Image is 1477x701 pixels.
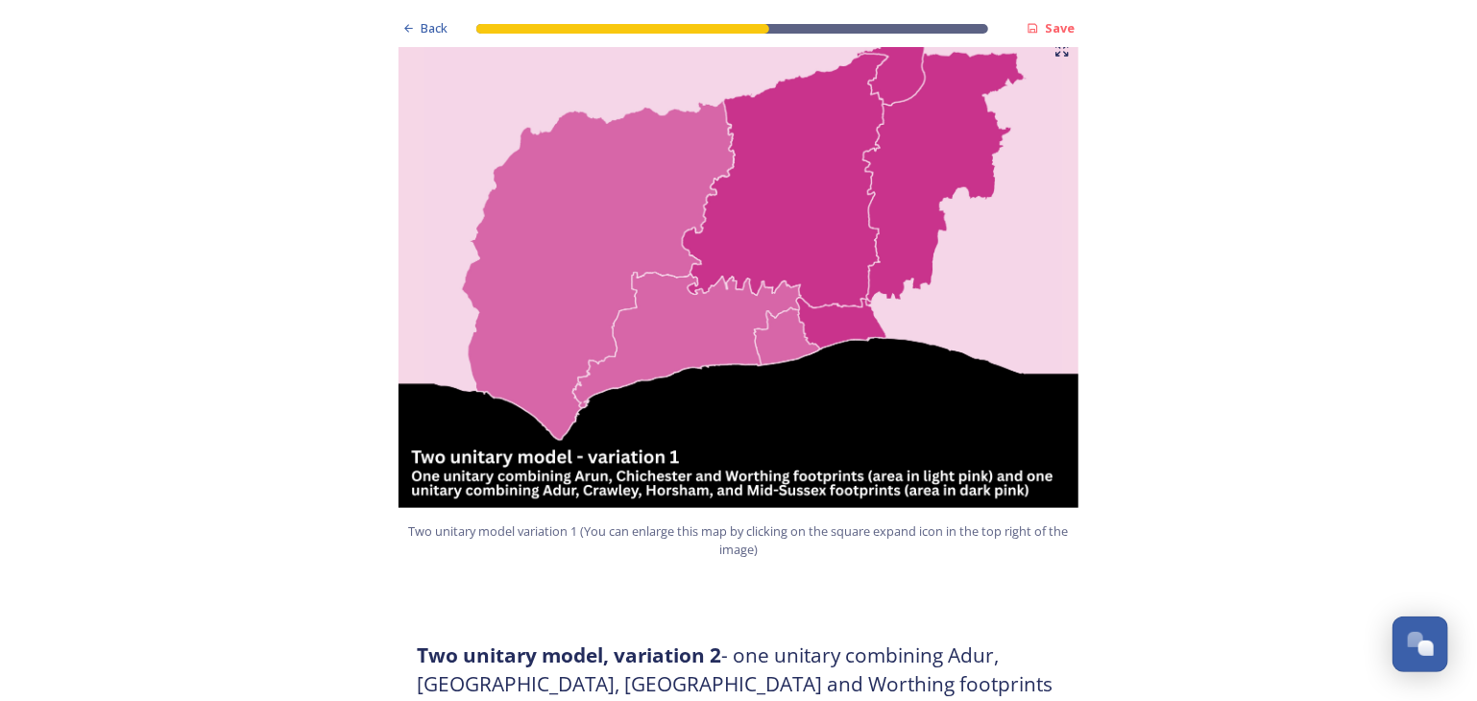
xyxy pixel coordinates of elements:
[1392,616,1448,672] button: Open Chat
[421,19,448,37] span: Back
[417,642,721,669] strong: Two unitary model, variation 2
[407,522,1070,559] span: Two unitary model variation 1 (You can enlarge this map by clicking on the square expand icon in ...
[1045,19,1075,36] strong: Save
